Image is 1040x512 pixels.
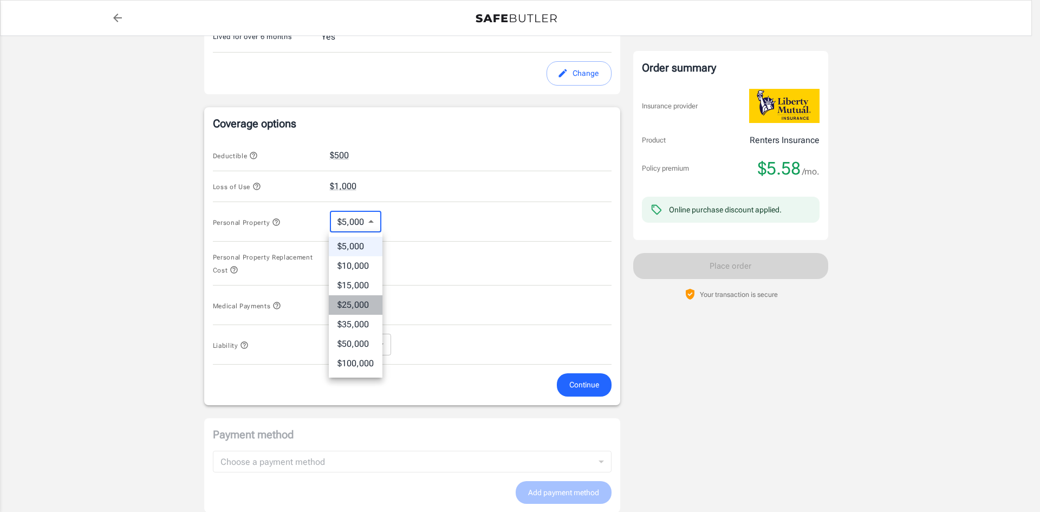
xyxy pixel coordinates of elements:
li: $35,000 [329,315,382,334]
li: $25,000 [329,295,382,315]
li: $50,000 [329,334,382,354]
li: $15,000 [329,276,382,295]
li: $10,000 [329,256,382,276]
li: $5,000 [329,237,382,256]
li: $100,000 [329,354,382,373]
